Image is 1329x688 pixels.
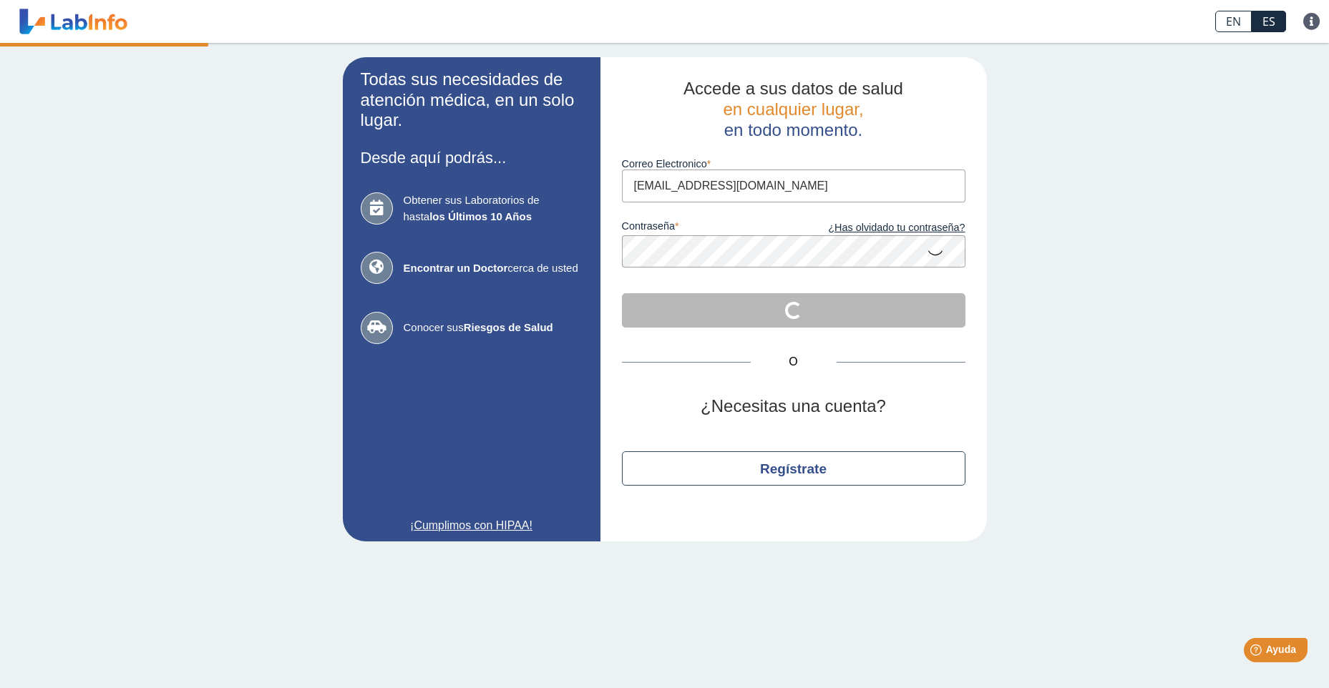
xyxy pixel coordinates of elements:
[724,120,862,139] span: en todo momento.
[683,79,903,98] span: Accede a sus datos de salud
[404,320,583,336] span: Conocer sus
[1215,11,1252,32] a: EN
[361,69,583,131] h2: Todas sus necesidades de atención médica, en un solo lugar.
[429,210,532,222] b: los Últimos 10 Años
[622,451,965,486] button: Regístrate
[1252,11,1286,32] a: ES
[622,396,965,417] h2: ¿Necesitas una cuenta?
[794,220,965,236] a: ¿Has olvidado tu contraseña?
[622,220,794,236] label: contraseña
[1202,632,1313,672] iframe: Help widget launcher
[361,517,583,534] a: ¡Cumplimos con HIPAA!
[723,99,863,119] span: en cualquier lugar,
[404,262,508,274] b: Encontrar un Doctor
[404,192,583,225] span: Obtener sus Laboratorios de hasta
[464,321,553,333] b: Riesgos de Salud
[751,353,837,370] span: O
[622,158,965,169] label: Correo Electronico
[404,260,583,277] span: cerca de usted
[361,149,583,167] h3: Desde aquí podrás...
